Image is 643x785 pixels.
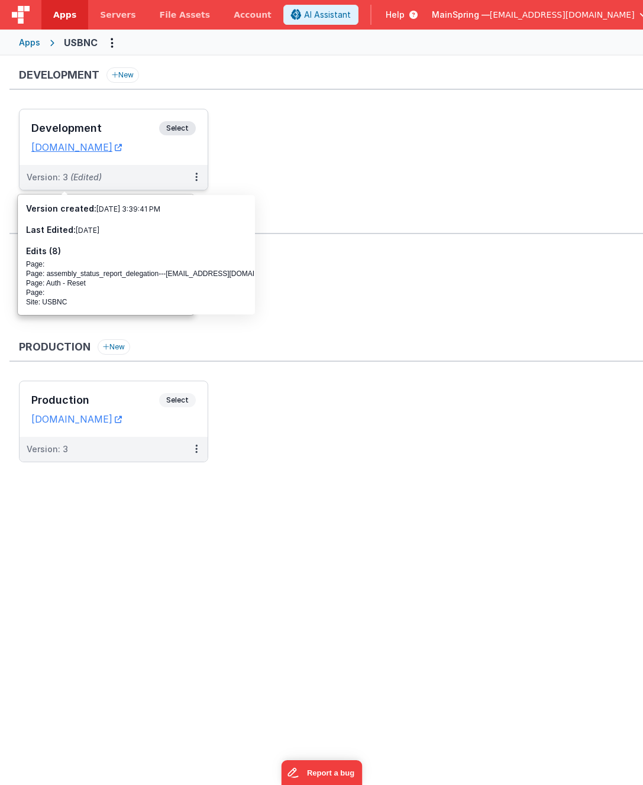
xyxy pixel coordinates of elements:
[26,269,247,278] div: Page: assembly_status_report_delegation [EMAIL_ADDRESS][DOMAIN_NAME]
[26,259,247,269] div: Page:
[159,393,196,407] span: Select
[490,9,635,21] span: [EMAIL_ADDRESS][DOMAIN_NAME]
[53,9,76,21] span: Apps
[26,288,247,297] div: Page:
[26,203,247,215] h3: Version created:
[283,5,358,25] button: AI Assistant
[26,297,247,307] div: Site: USBNC
[281,760,362,785] iframe: Marker.io feedback button
[64,35,98,50] div: USBNC
[19,37,40,48] div: Apps
[31,394,159,406] h3: Production
[31,122,159,134] h3: Development
[26,245,247,257] h3: Edits (8)
[27,443,68,455] div: Version: 3
[100,9,135,21] span: Servers
[26,224,247,236] h3: Last Edited:
[31,141,122,153] a: [DOMAIN_NAME]
[432,9,490,21] span: MainSpring —
[102,33,121,52] button: Options
[106,67,139,83] button: New
[96,205,160,213] span: [DATE] 3:39:41 PM
[304,9,351,21] span: AI Assistant
[27,171,102,183] div: Version: 3
[386,9,405,21] span: Help
[98,339,130,355] button: New
[159,121,196,135] span: Select
[31,413,122,425] a: [DOMAIN_NAME]
[160,9,211,21] span: File Assets
[19,341,91,353] h3: Production
[19,69,99,81] h3: Development
[76,226,99,235] span: [DATE]
[26,278,247,288] div: Page: Auth - Reset
[70,172,102,182] span: (Edited)
[159,270,166,278] span: ---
